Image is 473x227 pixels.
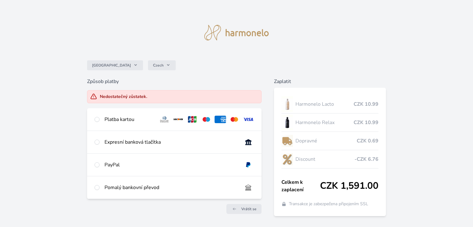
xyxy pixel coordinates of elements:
[281,115,293,130] img: CLEAN_RELAX_se_stinem_x-lo.jpg
[153,63,164,68] span: Czech
[173,116,184,123] img: discover.svg
[243,116,254,123] img: visa.svg
[104,184,237,191] div: Pomalý bankovní převod
[274,78,386,85] h6: Zaplatit
[241,206,257,211] span: Vrátit se
[201,116,212,123] img: maestro.svg
[215,116,226,123] img: amex.svg
[355,155,378,163] span: -CZK 6.76
[92,63,131,68] span: [GEOGRAPHIC_DATA]
[357,137,378,145] span: CZK 0.69
[320,180,378,192] span: CZK 1,591.00
[100,94,147,100] div: Nedostatečný zůstatek.
[295,155,354,163] span: Discount
[281,151,293,167] img: discount-lo.png
[289,201,368,207] span: Transakce je zabezpečena připojením SSL
[243,138,254,146] img: onlineBanking_CZ.svg
[159,116,170,123] img: diners.svg
[281,96,293,112] img: CLEAN_LACTO_se_stinem_x-hi-lo.jpg
[187,116,198,123] img: jcb.svg
[354,119,378,126] span: CZK 10.99
[87,78,261,85] h6: Způsob platby
[281,133,293,149] img: delivery-lo.png
[204,25,269,40] img: logo.svg
[295,137,356,145] span: Dopravné
[243,184,254,191] img: bankTransfer_IBAN.svg
[226,204,262,214] a: Vrátit se
[295,100,353,108] span: Harmonelo Lacto
[281,178,320,193] span: Celkem k zaplacení
[148,60,176,70] button: Czech
[354,100,378,108] span: CZK 10.99
[87,60,143,70] button: [GEOGRAPHIC_DATA]
[104,138,237,146] div: Expresní banková tlačítka
[243,161,254,169] img: paypal.svg
[104,161,237,169] div: PayPal
[295,119,353,126] span: Harmonelo Relax
[104,116,154,123] div: Platba kartou
[229,116,240,123] img: mc.svg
